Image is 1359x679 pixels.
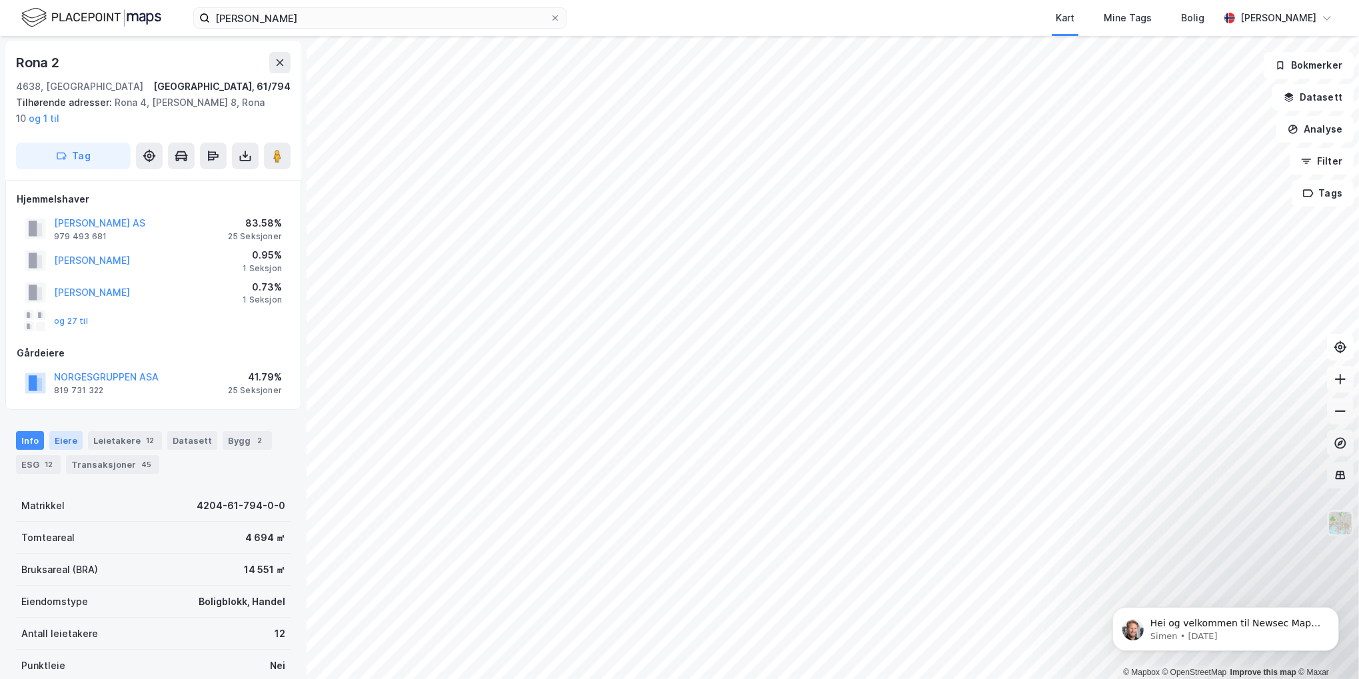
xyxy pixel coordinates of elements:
button: Datasett [1272,84,1354,111]
div: 83.58% [228,215,282,231]
div: Rona 2 [16,52,62,73]
div: 979 493 681 [54,231,107,242]
div: 41.79% [228,369,282,385]
div: Eiere [49,431,83,450]
div: Datasett [167,431,217,450]
div: Transaksjoner [66,455,159,474]
div: 12 [42,458,55,471]
div: ESG [16,455,61,474]
div: Hjemmelshaver [17,191,290,207]
div: Antall leietakere [21,626,98,642]
img: Z [1328,510,1353,536]
button: Bokmerker [1264,52,1354,79]
div: Gårdeiere [17,345,290,361]
div: 12 [143,434,157,447]
img: logo.f888ab2527a4732fd821a326f86c7f29.svg [21,6,161,29]
div: Kart [1056,10,1074,26]
div: 1 Seksjon [243,263,282,274]
div: Tomteareal [21,530,75,546]
iframe: Intercom notifications message [1092,579,1359,672]
button: Tags [1292,180,1354,207]
div: Punktleie [21,658,65,674]
div: 1 Seksjon [243,295,282,305]
div: 0.95% [243,247,282,263]
div: 14 551 ㎡ [244,562,285,578]
div: 45 [139,458,154,471]
span: Tilhørende adresser: [16,97,115,108]
a: Mapbox [1123,668,1160,677]
div: 25 Seksjoner [228,231,282,242]
div: 25 Seksjoner [228,385,282,396]
div: Leietakere [88,431,162,450]
div: Boligblokk, Handel [199,594,285,610]
div: 4638, [GEOGRAPHIC_DATA] [16,79,143,95]
button: Tag [16,143,131,169]
div: Bygg [223,431,272,450]
div: [PERSON_NAME] [1240,10,1316,26]
div: 2 [253,434,267,447]
div: 4 694 ㎡ [245,530,285,546]
input: Søk på adresse, matrikkel, gårdeiere, leietakere eller personer [210,8,550,28]
div: Rona 4, [PERSON_NAME] 8, Rona 10 [16,95,280,127]
div: Eiendomstype [21,594,88,610]
div: [GEOGRAPHIC_DATA], 61/794 [153,79,291,95]
div: Nei [270,658,285,674]
div: Bolig [1181,10,1204,26]
div: 819 731 322 [54,385,103,396]
div: 0.73% [243,279,282,295]
a: OpenStreetMap [1162,668,1227,677]
div: 12 [275,626,285,642]
div: Mine Tags [1104,10,1152,26]
button: Analyse [1276,116,1354,143]
div: 4204-61-794-0-0 [197,498,285,514]
div: Matrikkel [21,498,65,514]
button: Filter [1290,148,1354,175]
div: Info [16,431,44,450]
div: Bruksareal (BRA) [21,562,98,578]
a: Improve this map [1230,668,1296,677]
